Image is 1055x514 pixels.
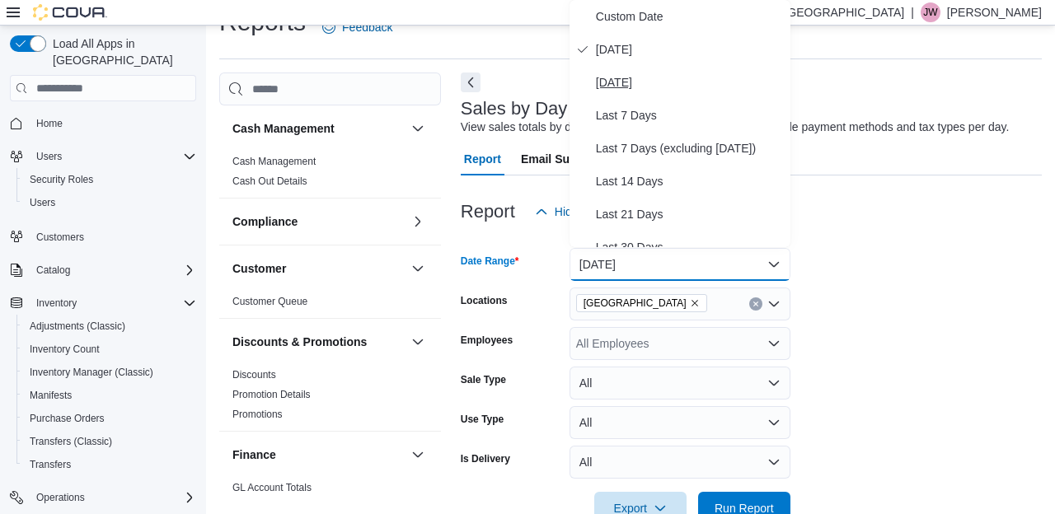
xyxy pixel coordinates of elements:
[570,446,790,479] button: All
[232,175,307,187] a: Cash Out Details
[232,120,335,137] h3: Cash Management
[23,385,196,405] span: Manifests
[16,191,203,214] button: Users
[30,488,196,507] span: Operations
[30,488,91,507] button: Operations
[749,297,762,311] button: Clear input
[36,117,63,130] span: Home
[911,2,914,22] p: |
[570,406,790,439] button: All
[232,334,367,350] h3: Discounts & Promotions
[30,293,196,313] span: Inventory
[921,2,940,22] div: Jeanette Wolfe
[232,446,276,463] h3: Finance
[408,212,428,231] button: Compliance
[232,409,283,420] a: Promotions
[408,259,428,278] button: Customer
[30,458,71,471] span: Transfers
[461,119,1010,136] div: View sales totals by day for a specified date range. Details include payment methods and tax type...
[30,173,93,186] span: Security Roles
[923,2,937,22] span: JW
[408,332,428,352] button: Discounts & Promotions
[232,369,276,381] a: Discounts
[555,203,641,220] span: Hide Parameters
[232,446,405,463] button: Finance
[30,147,68,166] button: Users
[232,260,405,277] button: Customer
[16,384,203,407] button: Manifests
[232,120,405,137] button: Cash Management
[30,147,196,166] span: Users
[23,316,196,336] span: Adjustments (Classic)
[3,145,203,168] button: Users
[16,361,203,384] button: Inventory Manager (Classic)
[767,337,781,350] button: Open list of options
[570,367,790,400] button: All
[461,99,568,119] h3: Sales by Day
[30,113,196,133] span: Home
[596,105,784,125] span: Last 7 Days
[947,2,1042,22] p: [PERSON_NAME]
[3,111,203,135] button: Home
[16,407,203,430] button: Purchase Orders
[596,138,784,158] span: Last 7 Days (excluding [DATE])
[596,40,784,59] span: [DATE]
[576,294,707,312] span: Catskill Mountain High
[232,296,307,307] a: Customer Queue
[232,482,312,493] a: GL Account Totals
[23,362,160,382] a: Inventory Manager (Classic)
[23,455,77,474] a: Transfers
[3,224,203,248] button: Customers
[30,366,153,379] span: Inventory Manager (Classic)
[461,334,513,347] label: Employees
[23,455,196,474] span: Transfers
[30,293,83,313] button: Inventory
[30,260,77,280] button: Catalog
[23,316,132,336] a: Adjustments (Classic)
[528,195,648,228] button: Hide Parameters
[23,193,62,213] a: Users
[23,193,196,213] span: Users
[461,373,506,386] label: Sale Type
[784,2,904,22] p: [GEOGRAPHIC_DATA]
[408,119,428,138] button: Cash Management
[16,315,203,338] button: Adjustments (Classic)
[3,486,203,509] button: Operations
[461,294,508,307] label: Locations
[461,72,481,92] button: Next
[690,298,700,308] button: Remove Catskill Mountain High from selection in this group
[232,156,316,167] a: Cash Management
[16,453,203,476] button: Transfers
[3,259,203,282] button: Catalog
[30,389,72,402] span: Manifests
[30,435,112,448] span: Transfers (Classic)
[30,412,105,425] span: Purchase Orders
[570,248,790,281] button: [DATE]
[408,445,428,465] button: Finance
[232,389,311,400] a: Promotion Details
[23,170,196,189] span: Security Roles
[30,260,196,280] span: Catalog
[584,295,687,311] span: [GEOGRAPHIC_DATA]
[232,213,405,230] button: Compliance
[23,170,100,189] a: Security Roles
[219,152,441,198] div: Cash Management
[30,114,69,133] a: Home
[232,260,286,277] h3: Customer
[232,213,298,230] h3: Compliance
[219,292,441,318] div: Customer
[23,362,196,382] span: Inventory Manager (Classic)
[30,196,55,209] span: Users
[461,452,510,465] label: Is Delivery
[36,491,85,504] span: Operations
[461,255,519,268] label: Date Range
[461,202,515,222] h3: Report
[46,35,196,68] span: Load All Apps in [GEOGRAPHIC_DATA]
[342,19,392,35] span: Feedback
[23,339,106,359] a: Inventory Count
[30,320,125,333] span: Adjustments (Classic)
[30,226,196,246] span: Customers
[23,432,119,451] a: Transfers (Classic)
[521,143,626,175] span: Email Subscription
[219,365,441,431] div: Discounts & Promotions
